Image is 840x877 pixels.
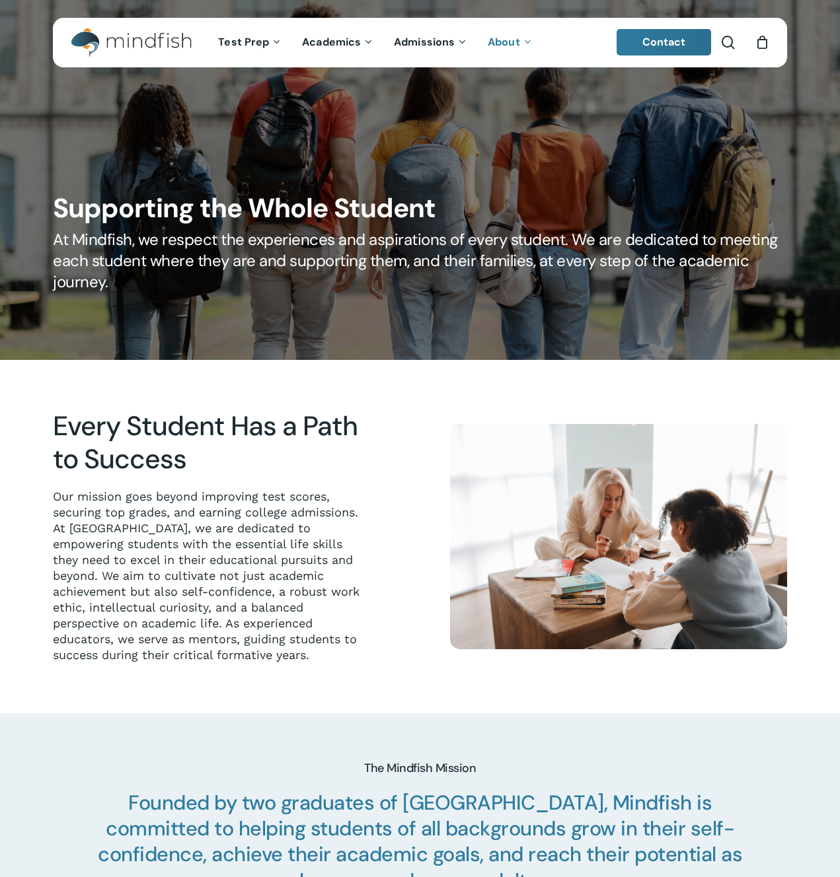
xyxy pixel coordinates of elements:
[53,489,362,663] p: Our mission goes beyond improving test scores, securing top grades, and earning college admission...
[394,35,455,49] span: Admissions
[292,37,384,48] a: Academics
[478,37,543,48] a: About
[208,37,292,48] a: Test Prep
[218,35,269,49] span: Test Prep
[642,35,686,49] span: Contact
[302,35,361,49] span: Academics
[450,424,787,649] img: 1 on 1 9
[384,37,478,48] a: Admissions
[208,18,543,67] nav: Main Menu
[617,29,712,55] a: Contact
[89,763,751,774] h3: The Mindfish Mission
[53,193,787,225] h1: Supporting the Whole Student
[755,35,769,50] a: Cart
[53,18,787,67] header: Main Menu
[488,35,520,49] span: About
[53,229,787,293] h5: At Mindfish, we respect the experiences and aspirations of every student. We are dedicated to mee...
[53,410,362,475] h2: Every Student Has a Path to Success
